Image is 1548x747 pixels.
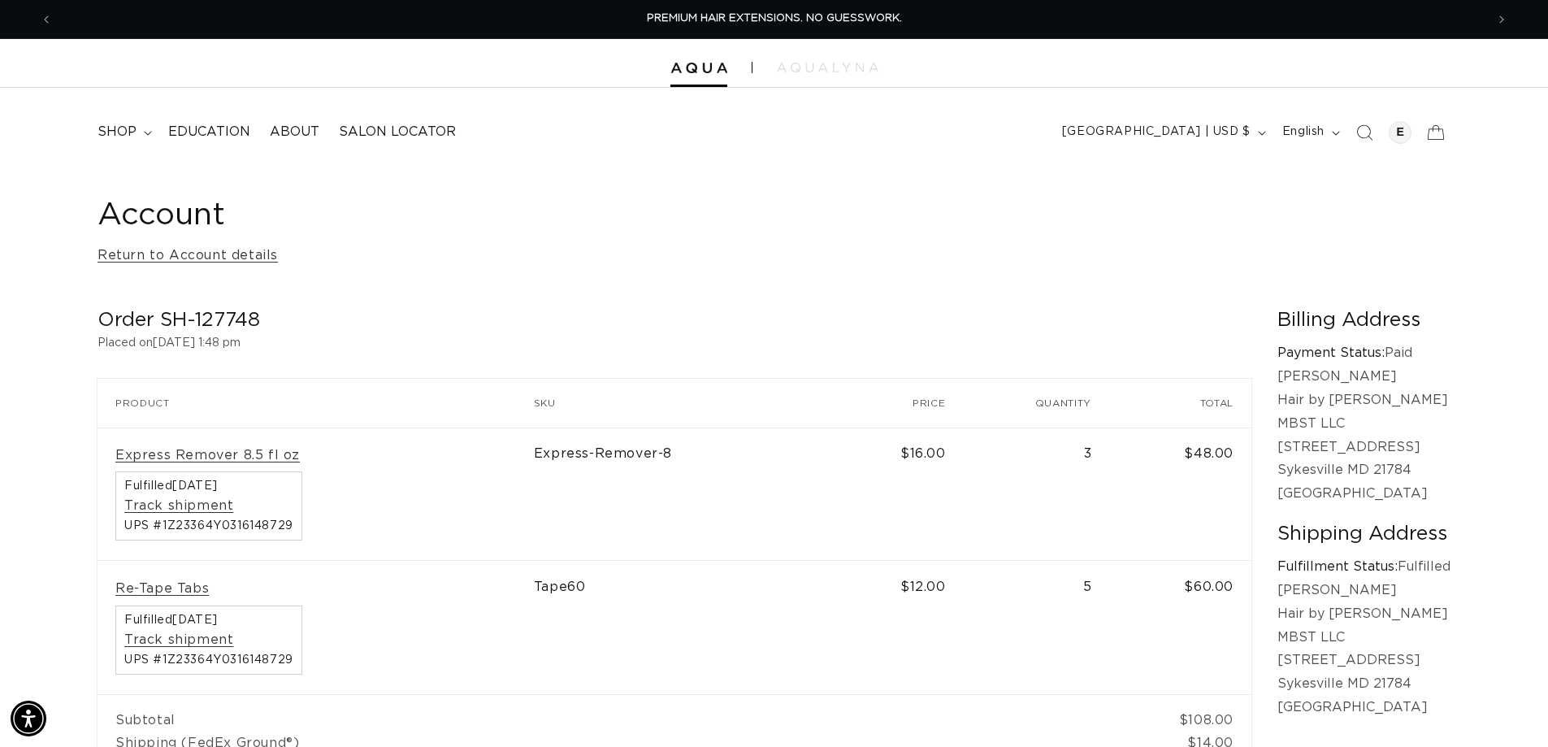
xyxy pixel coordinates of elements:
[1277,346,1385,359] strong: Payment Status:
[534,379,840,428] th: SKU
[1052,117,1273,148] button: [GEOGRAPHIC_DATA] | USD $
[98,308,1251,333] h2: Order SH-127748
[115,447,300,464] a: Express Remover 8.5 fl oz
[98,694,1109,732] td: Subtotal
[1277,341,1450,365] p: Paid
[168,124,250,141] span: Education
[1277,560,1398,573] strong: Fulfillment Status:
[900,580,946,593] span: $12.00
[777,63,878,72] img: aqualyna.com
[534,428,840,561] td: Express-Remover-8
[98,124,137,141] span: shop
[1062,124,1251,141] span: [GEOGRAPHIC_DATA] | USD $
[1109,694,1251,732] td: $108.00
[124,615,293,626] span: Fulfilled
[11,701,46,736] div: Accessibility Menu
[153,337,241,349] time: [DATE] 1:48 pm
[534,561,840,694] td: Tape60
[1277,555,1450,579] p: Fulfilled
[1277,365,1450,506] p: [PERSON_NAME] Hair by [PERSON_NAME] MBST LLC [STREET_ADDRESS] Sykesville MD 21784 [GEOGRAPHIC_DATA]
[670,63,727,74] img: Aqua Hair Extensions
[964,379,1110,428] th: Quantity
[964,428,1110,561] td: 3
[1273,117,1346,148] button: English
[270,124,319,141] span: About
[964,561,1110,694] td: 5
[1282,124,1325,141] span: English
[115,580,209,597] a: Re-Tape Tabs
[124,497,233,515] a: Track shipment
[124,654,293,666] span: UPS #1Z23364Y0316148729
[1109,379,1251,428] th: Total
[98,196,1450,236] h1: Account
[1277,308,1450,333] h2: Billing Address
[158,114,260,150] a: Education
[88,114,158,150] summary: shop
[1277,522,1450,547] h2: Shipping Address
[1109,561,1251,694] td: $60.00
[28,4,64,35] button: Previous announcement
[339,124,456,141] span: Salon Locator
[329,114,466,150] a: Salon Locator
[98,244,278,267] a: Return to Account details
[1109,428,1251,561] td: $48.00
[172,615,218,626] time: [DATE]
[900,447,946,460] span: $16.00
[124,480,293,492] span: Fulfilled
[1277,579,1450,719] p: [PERSON_NAME] Hair by [PERSON_NAME] MBST LLC [STREET_ADDRESS] Sykesville MD 21784 [GEOGRAPHIC_DATA]
[98,333,1251,354] p: Placed on
[647,13,902,24] span: PREMIUM HAIR EXTENSIONS. NO GUESSWORK.
[172,480,218,492] time: [DATE]
[260,114,329,150] a: About
[1346,115,1382,150] summary: Search
[839,379,963,428] th: Price
[98,379,534,428] th: Product
[1484,4,1520,35] button: Next announcement
[124,520,293,532] span: UPS #1Z23364Y0316148729
[124,632,233,649] a: Track shipment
